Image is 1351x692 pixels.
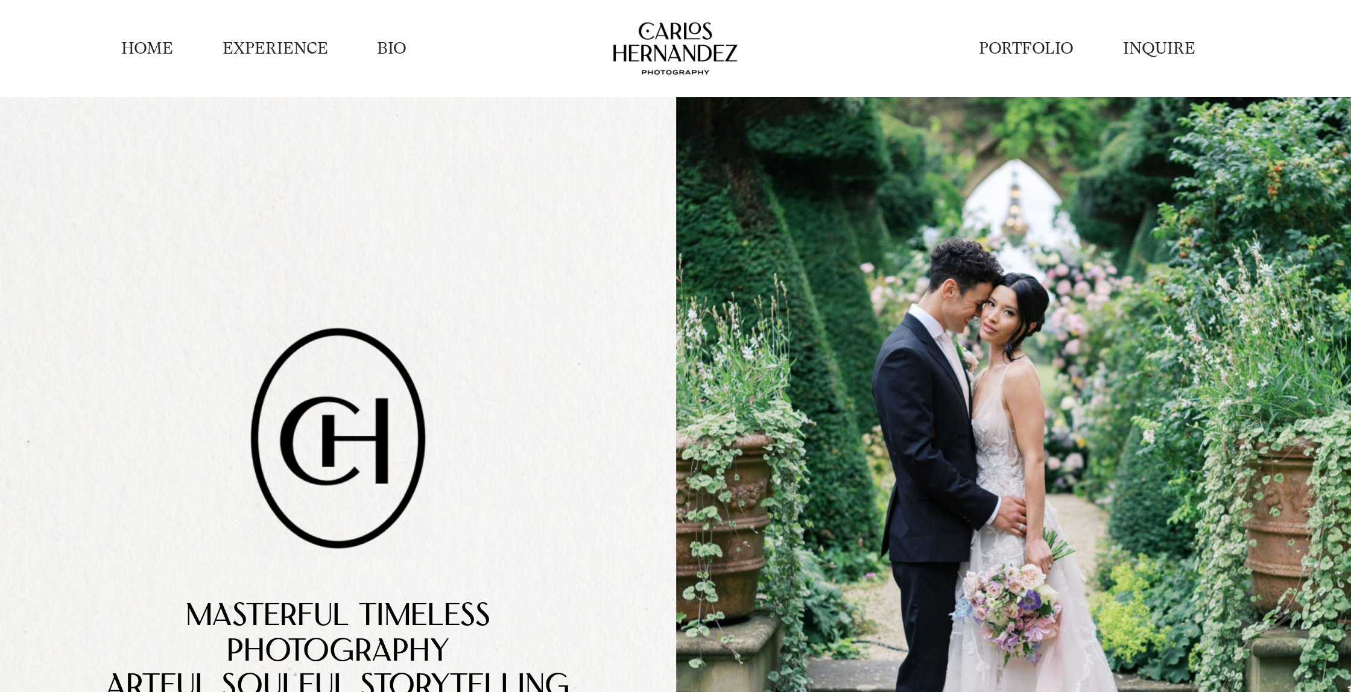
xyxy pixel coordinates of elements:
a: HOME [121,37,173,60]
a: PORTFOLIO [979,37,1074,60]
span: Masterful TimelEss [186,602,490,634]
span: PhotoGrAphy [227,638,449,669]
a: INQUIRE [1123,37,1195,60]
a: BIO [377,37,407,60]
a: EXPERIENCE [223,37,328,60]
